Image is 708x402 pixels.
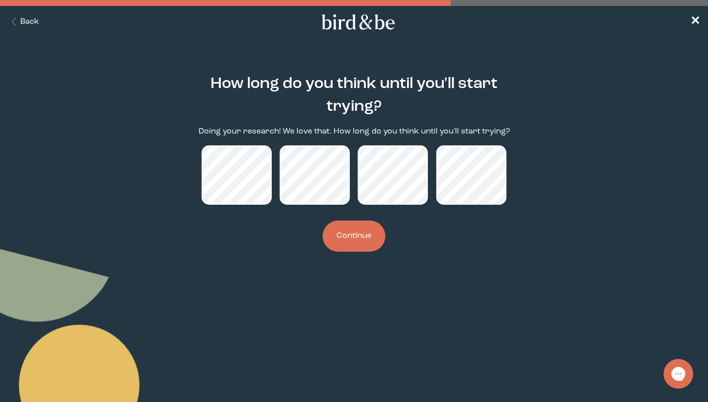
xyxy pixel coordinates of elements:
[659,356,698,392] iframe: Gorgias live chat messenger
[323,221,385,252] button: Continue
[690,16,700,28] span: ✕
[690,13,700,31] a: ✕
[8,16,39,28] button: Back Button
[185,73,523,118] h2: How long do you think until you'll start trying?
[199,126,510,137] p: Doing your research! We love that. How long do you think until you'll start trying?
